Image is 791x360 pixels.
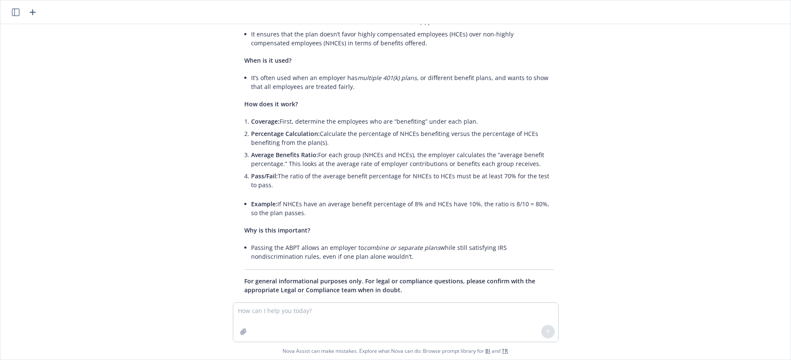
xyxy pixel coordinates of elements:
li: First, determine the employees who are “benefiting” under each plan. [252,115,553,127]
li: It ensures that the plan doesn’t favor highly compensated employees (HCEs) over non-highly compen... [252,28,553,49]
span: How does it work? [245,100,298,108]
span: Percentage Calculation: [252,130,320,138]
em: multiple 401(k) plans [358,74,417,82]
span: Example: [252,200,278,208]
span: Coverage: [252,117,280,125]
em: combine or separate plans [364,244,441,252]
span: When is it used? [245,56,292,64]
a: TR [502,347,509,354]
li: The ratio of the average benefit percentage for NHCEs to HCEs must be at least 70% for the test t... [252,170,553,191]
span: Pass/Fail: [252,172,278,180]
span: Nova Assist can make mistakes. Explore what Nova can do: Browse prompt library for and [283,342,509,360]
span: For general informational purposes only. For legal or compliance questions, please confirm with t... [245,277,536,294]
li: Calculate the percentage of NHCEs benefiting versus the percentage of HCEs benefiting from the pl... [252,127,553,149]
li: For each group (NHCEs and HCEs), the employer calculates the “average benefit percentage.” This l... [252,149,553,170]
li: It’s often used when an employer has , or different benefit plans, and wants to show that all emp... [252,72,553,93]
span: Why is this important? [245,226,310,234]
span: Average Benefits Ratio: [252,151,319,159]
li: If NHCEs have an average benefit percentage of 8% and HCEs have 10%, the ratio is 8/10 = 80%, so ... [252,198,553,219]
li: Passing the ABPT allows an employer to while still satisfying IRS nondiscrimination rules, even i... [252,241,553,263]
a: BI [486,347,491,354]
